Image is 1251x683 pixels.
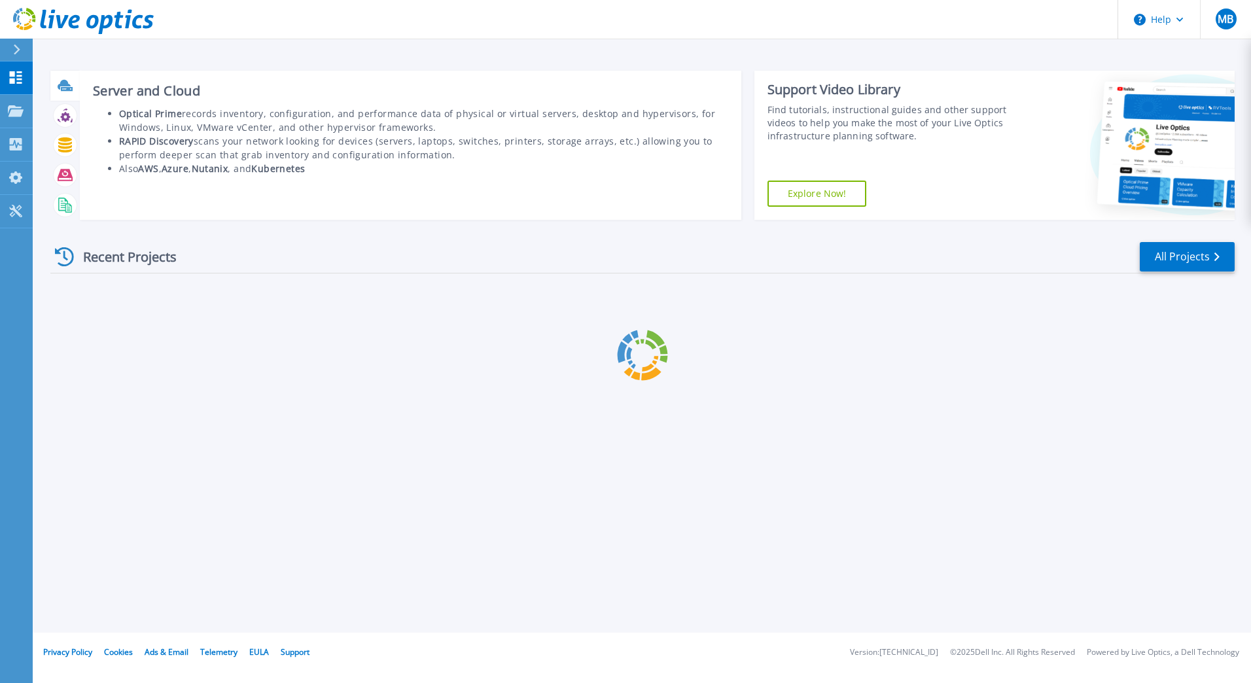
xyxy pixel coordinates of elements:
b: Nutanix [192,162,228,175]
li: Also , , , and [119,162,728,175]
li: records inventory, configuration, and performance data of physical or virtual servers, desktop an... [119,107,728,134]
b: Optical Prime [119,107,182,120]
a: Support [281,646,309,657]
span: MB [1218,14,1233,24]
b: AWS [138,162,158,175]
div: Find tutorials, instructional guides and other support videos to help you make the most of your L... [767,103,1012,143]
h3: Server and Cloud [93,84,728,98]
a: All Projects [1140,242,1235,271]
a: Privacy Policy [43,646,92,657]
div: Support Video Library [767,81,1012,98]
a: Ads & Email [145,646,188,657]
b: RAPID Discovery [119,135,194,147]
a: Explore Now! [767,181,867,207]
li: Version: [TECHNICAL_ID] [850,648,938,657]
div: Recent Projects [50,241,194,273]
li: Powered by Live Optics, a Dell Technology [1087,648,1239,657]
a: Cookies [104,646,133,657]
li: © 2025 Dell Inc. All Rights Reserved [950,648,1075,657]
a: EULA [249,646,269,657]
b: Kubernetes [251,162,305,175]
li: scans your network looking for devices (servers, laptops, switches, printers, storage arrays, etc... [119,134,728,162]
a: Telemetry [200,646,238,657]
b: Azure [162,162,188,175]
